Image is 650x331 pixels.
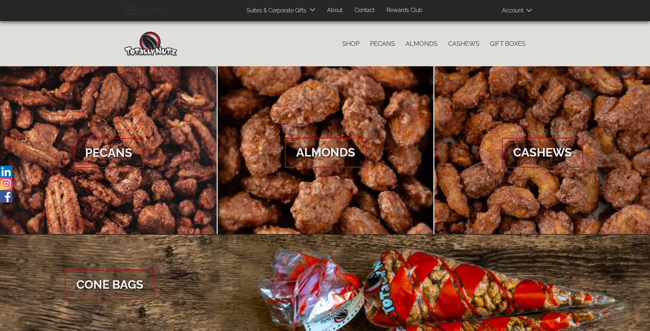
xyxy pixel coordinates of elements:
[139,5,161,16] span: Products
[218,66,434,235] a: Almonds
[241,4,308,18] a: Suites & Corporate Gifts
[485,36,531,51] a: Gift Boxes
[65,270,155,300] span: Cone Bags
[502,138,583,167] span: Cashews
[125,32,177,56] img: Home
[285,138,367,167] span: Almonds
[74,138,144,168] span: Pecans
[322,4,348,17] a: About
[337,36,365,51] a: Shop
[381,4,428,17] a: Rewards Club
[443,36,485,51] a: Cashews
[400,36,443,51] a: Almonds
[365,36,400,51] a: Pecans
[349,4,380,17] a: Contact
